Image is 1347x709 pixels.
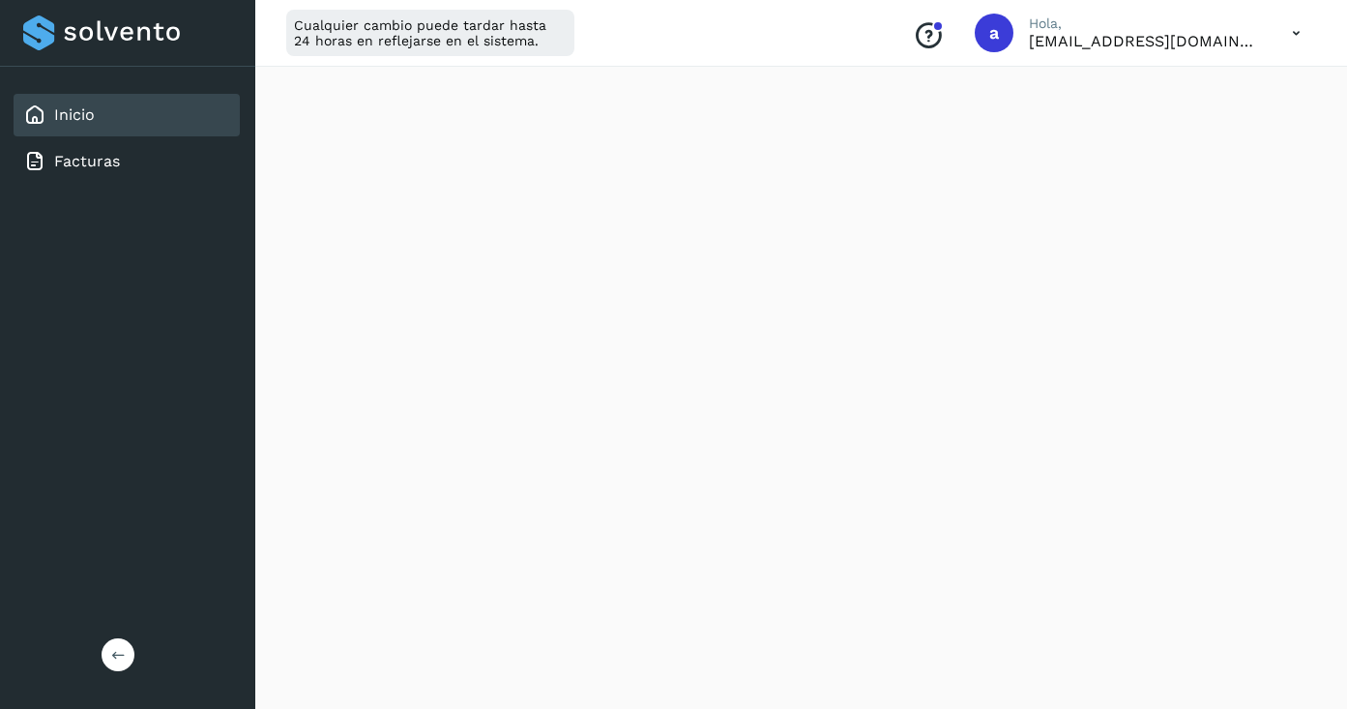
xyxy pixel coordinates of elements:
[1029,32,1261,50] p: amagos@fletesmagos.com.mx
[1029,15,1261,32] p: Hola,
[286,10,574,56] div: Cualquier cambio puede tardar hasta 24 horas en reflejarse en el sistema.
[14,94,240,136] div: Inicio
[14,140,240,183] div: Facturas
[54,105,95,124] a: Inicio
[54,152,120,170] a: Facturas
